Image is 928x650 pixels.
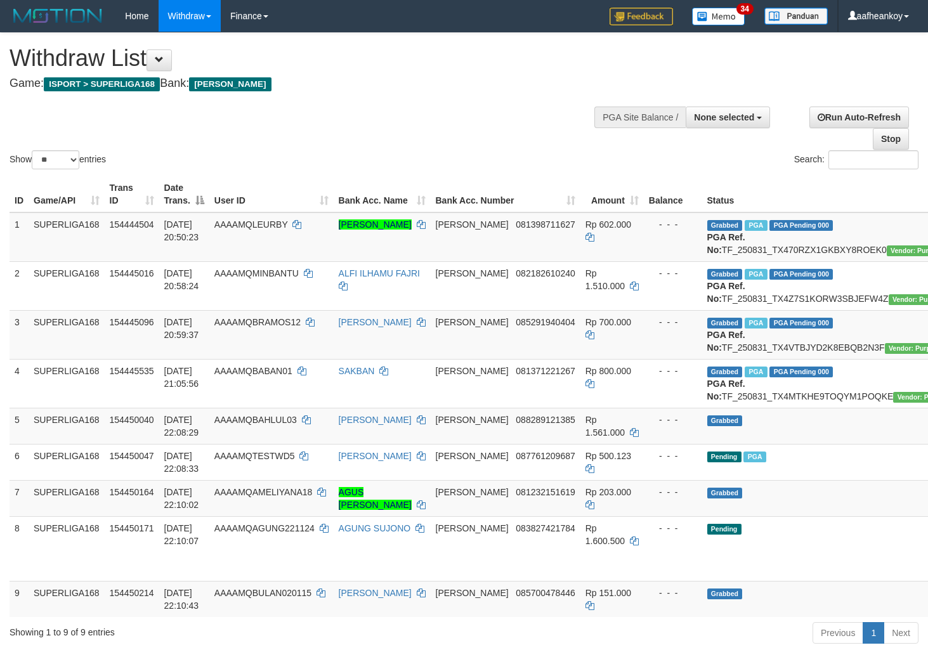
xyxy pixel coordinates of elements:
[10,480,29,516] td: 7
[707,452,742,462] span: Pending
[769,269,833,280] span: PGA Pending
[828,150,918,169] input: Search:
[585,415,625,438] span: Rp 1.561.000
[707,232,745,255] b: PGA Ref. No:
[10,444,29,480] td: 6
[29,516,105,581] td: SUPERLIGA168
[794,150,918,169] label: Search:
[110,317,154,327] span: 154445096
[707,588,743,599] span: Grabbed
[707,367,743,377] span: Grabbed
[334,176,431,212] th: Bank Acc. Name: activate to sort column ascending
[694,112,754,122] span: None selected
[707,318,743,328] span: Grabbed
[339,219,412,230] a: [PERSON_NAME]
[516,366,575,376] span: Copy 081371221267 to clipboard
[339,451,412,461] a: [PERSON_NAME]
[164,451,199,474] span: [DATE] 22:08:33
[649,486,697,498] div: - - -
[745,318,767,328] span: Marked by aafheankoy
[29,444,105,480] td: SUPERLIGA168
[10,621,377,639] div: Showing 1 to 9 of 9 entries
[339,317,412,327] a: [PERSON_NAME]
[436,219,509,230] span: [PERSON_NAME]
[29,176,105,212] th: Game/API: activate to sort column ascending
[339,588,412,598] a: [PERSON_NAME]
[585,523,625,546] span: Rp 1.600.500
[516,317,575,327] span: Copy 085291940404 to clipboard
[769,220,833,231] span: PGA Pending
[10,212,29,262] td: 1
[873,128,909,150] a: Stop
[164,588,199,611] span: [DATE] 22:10:43
[10,516,29,581] td: 8
[585,268,625,291] span: Rp 1.510.000
[431,176,580,212] th: Bank Acc. Number: activate to sort column ascending
[10,150,106,169] label: Show entries
[44,77,160,91] span: ISPORT > SUPERLIGA168
[110,451,154,461] span: 154450047
[436,415,509,425] span: [PERSON_NAME]
[686,107,770,128] button: None selected
[649,522,697,535] div: - - -
[649,316,697,328] div: - - -
[32,150,79,169] select: Showentries
[105,176,159,212] th: Trans ID: activate to sort column ascending
[164,366,199,389] span: [DATE] 21:05:56
[516,415,575,425] span: Copy 088289121385 to clipboard
[110,415,154,425] span: 154450040
[745,367,767,377] span: Marked by aafheankoy
[10,310,29,359] td: 3
[707,220,743,231] span: Grabbed
[110,219,154,230] span: 154444504
[436,451,509,461] span: [PERSON_NAME]
[10,46,606,71] h1: Withdraw List
[339,366,375,376] a: SAKBAN
[164,219,199,242] span: [DATE] 20:50:23
[745,269,767,280] span: Marked by aafheankoy
[436,366,509,376] span: [PERSON_NAME]
[339,487,412,510] a: AGUS [PERSON_NAME]
[29,480,105,516] td: SUPERLIGA168
[214,451,295,461] span: AAAAMQTESTWD5
[736,3,754,15] span: 34
[436,268,509,278] span: [PERSON_NAME]
[649,267,697,280] div: - - -
[649,587,697,599] div: - - -
[649,413,697,426] div: - - -
[884,622,918,644] a: Next
[707,379,745,401] b: PGA Ref. No:
[10,581,29,617] td: 9
[644,176,702,212] th: Balance
[209,176,334,212] th: User ID: activate to sort column ascending
[516,451,575,461] span: Copy 087761209687 to clipboard
[10,408,29,444] td: 5
[29,581,105,617] td: SUPERLIGA168
[339,523,411,533] a: AGUNG SUJONO
[769,367,833,377] span: PGA Pending
[214,268,299,278] span: AAAAMQMINBANTU
[707,524,742,535] span: Pending
[164,415,199,438] span: [DATE] 22:08:29
[813,622,863,644] a: Previous
[707,415,743,426] span: Grabbed
[585,317,631,327] span: Rp 700.000
[516,523,575,533] span: Copy 083827421784 to clipboard
[10,6,106,25] img: MOTION_logo.png
[594,107,686,128] div: PGA Site Balance /
[707,330,745,353] b: PGA Ref. No:
[863,622,884,644] a: 1
[516,219,575,230] span: Copy 081398711627 to clipboard
[10,261,29,310] td: 2
[159,176,209,212] th: Date Trans.: activate to sort column descending
[745,220,767,231] span: Marked by aafounsreynich
[214,588,311,598] span: AAAAMQBULAN020115
[436,523,509,533] span: [PERSON_NAME]
[164,487,199,510] span: [DATE] 22:10:02
[436,588,509,598] span: [PERSON_NAME]
[339,268,420,278] a: ALFI ILHAMU FAJRI
[164,268,199,291] span: [DATE] 20:58:24
[707,281,745,304] b: PGA Ref. No:
[764,8,828,25] img: panduan.png
[649,218,697,231] div: - - -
